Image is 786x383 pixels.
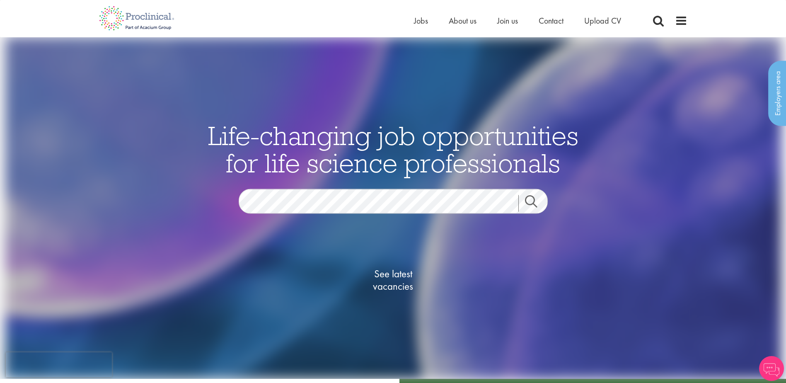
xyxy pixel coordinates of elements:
img: candidate home [5,37,781,379]
span: See latest vacancies [352,268,435,293]
img: Chatbot [759,356,784,381]
a: Jobs [414,15,428,26]
a: Upload CV [584,15,621,26]
a: Job search submit button [518,195,554,212]
a: Join us [497,15,518,26]
iframe: reCAPTCHA [6,352,112,377]
span: Life-changing job opportunities for life science professionals [208,119,578,179]
a: Contact [539,15,564,26]
a: See latestvacancies [352,235,435,326]
a: About us [449,15,476,26]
